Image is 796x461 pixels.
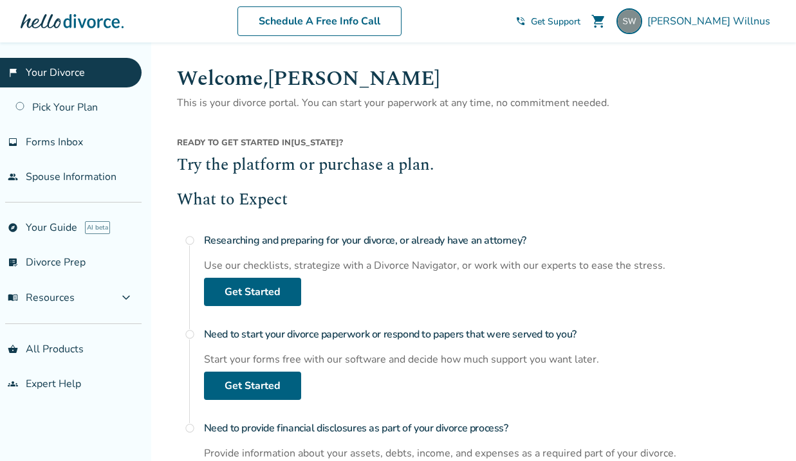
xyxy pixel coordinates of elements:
span: Get Support [531,15,580,28]
div: Start your forms free with our software and decide how much support you want later. [204,352,774,366]
a: Get Started [204,372,301,400]
h2: Try the platform or purchase a plan. [177,154,774,178]
iframe: Chat Widget [732,399,796,461]
span: people [8,172,18,182]
span: inbox [8,137,18,147]
a: phone_in_talkGet Support [515,15,580,28]
span: shopping_cart [591,14,606,29]
h4: Need to start your divorce paperwork or respond to papers that were served to you? [204,321,774,347]
a: Get Started [204,278,301,306]
span: Forms Inbox [26,135,83,149]
div: Provide information about your assets, debts, income, and expenses as a required part of your div... [204,446,774,460]
p: This is your divorce portal. You can start your paperwork at any time, no commitment needed. [177,95,774,111]
div: [US_STATE] ? [177,137,774,154]
h1: Welcome, [PERSON_NAME] [177,63,774,95]
img: shwrx1@gmail.com [616,8,642,34]
div: Use our checklists, strategize with a Divorce Navigator, or work with our experts to ease the str... [204,258,774,273]
span: menu_book [8,293,18,303]
span: flag_2 [8,68,18,78]
h4: Need to provide financial disclosures as part of your divorce process? [204,415,774,441]
span: Ready to get started in [177,137,291,149]
span: list_alt_check [8,257,18,267]
a: Schedule A Free Info Call [237,6,402,36]
span: radio_button_unchecked [185,329,195,339]
span: shopping_basket [8,344,18,354]
span: explore [8,222,18,233]
span: groups [8,379,18,389]
span: [PERSON_NAME] Willnus [647,14,775,28]
span: Resources [8,291,75,305]
h2: What to Expect [177,188,774,213]
span: expand_more [118,290,134,305]
span: radio_button_unchecked [185,423,195,433]
span: radio_button_unchecked [185,235,195,246]
h4: Researching and preparing for your divorce, or already have an attorney? [204,228,774,253]
span: AI beta [85,221,110,234]
span: phone_in_talk [515,16,526,26]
